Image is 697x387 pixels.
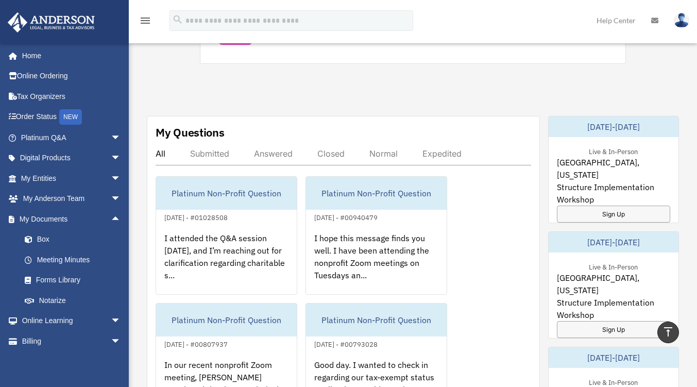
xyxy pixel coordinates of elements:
[7,148,137,169] a: Digital Productsarrow_drop_down
[156,224,297,304] div: I attended the Q&A session [DATE], and I’m reaching out for clarification regarding charitable s...
[581,145,646,156] div: Live & In-Person
[139,18,151,27] a: menu
[7,66,137,87] a: Online Ordering
[581,261,646,272] div: Live & In-Person
[7,189,137,209] a: My Anderson Teamarrow_drop_down
[317,148,345,159] div: Closed
[156,148,165,159] div: All
[557,321,670,338] a: Sign Up
[111,148,131,169] span: arrow_drop_down
[156,304,297,336] div: Platinum Non-Profit Question
[14,229,137,250] a: Box
[306,304,447,336] div: Platinum Non-Profit Question
[657,322,679,343] a: vertical_align_top
[549,232,678,253] div: [DATE]-[DATE]
[111,331,131,352] span: arrow_drop_down
[557,206,670,223] a: Sign Up
[111,189,131,210] span: arrow_drop_down
[14,270,137,291] a: Forms Library
[7,168,137,189] a: My Entitiesarrow_drop_down
[111,127,131,148] span: arrow_drop_down
[172,14,183,25] i: search
[557,156,670,181] span: [GEOGRAPHIC_DATA], [US_STATE]
[156,125,225,140] div: My Questions
[306,211,386,222] div: [DATE] - #00940479
[557,296,670,321] span: Structure Implementation Workshop
[7,127,137,148] a: Platinum Q&Aarrow_drop_down
[59,109,82,125] div: NEW
[111,209,131,230] span: arrow_drop_up
[7,107,137,128] a: Order StatusNEW
[662,326,674,338] i: vertical_align_top
[14,290,137,311] a: Notarize
[7,209,137,229] a: My Documentsarrow_drop_up
[139,14,151,27] i: menu
[156,338,236,349] div: [DATE] - #00807937
[422,148,462,159] div: Expedited
[7,331,137,351] a: Billingarrow_drop_down
[156,211,236,222] div: [DATE] - #01028508
[674,13,689,28] img: User Pic
[557,272,670,296] span: [GEOGRAPHIC_DATA], [US_STATE]
[7,45,131,66] a: Home
[306,338,386,349] div: [DATE] - #00793028
[549,347,678,368] div: [DATE]-[DATE]
[549,116,678,137] div: [DATE]-[DATE]
[305,176,447,295] a: Platinum Non-Profit Question[DATE] - #00940479I hope this message finds you well. I have been att...
[111,311,131,332] span: arrow_drop_down
[557,181,670,206] span: Structure Implementation Workshop
[581,376,646,387] div: Live & In-Person
[7,86,137,107] a: Tax Organizers
[14,249,137,270] a: Meeting Minutes
[111,168,131,189] span: arrow_drop_down
[7,311,137,331] a: Online Learningarrow_drop_down
[7,351,137,372] a: Events Calendar
[306,224,447,304] div: I hope this message finds you well. I have been attending the nonprofit Zoom meetings on Tuesdays...
[254,148,293,159] div: Answered
[156,177,297,210] div: Platinum Non-Profit Question
[306,177,447,210] div: Platinum Non-Profit Question
[5,12,98,32] img: Anderson Advisors Platinum Portal
[156,176,297,295] a: Platinum Non-Profit Question[DATE] - #01028508I attended the Q&A session [DATE], and I’m reaching...
[190,148,229,159] div: Submitted
[369,148,398,159] div: Normal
